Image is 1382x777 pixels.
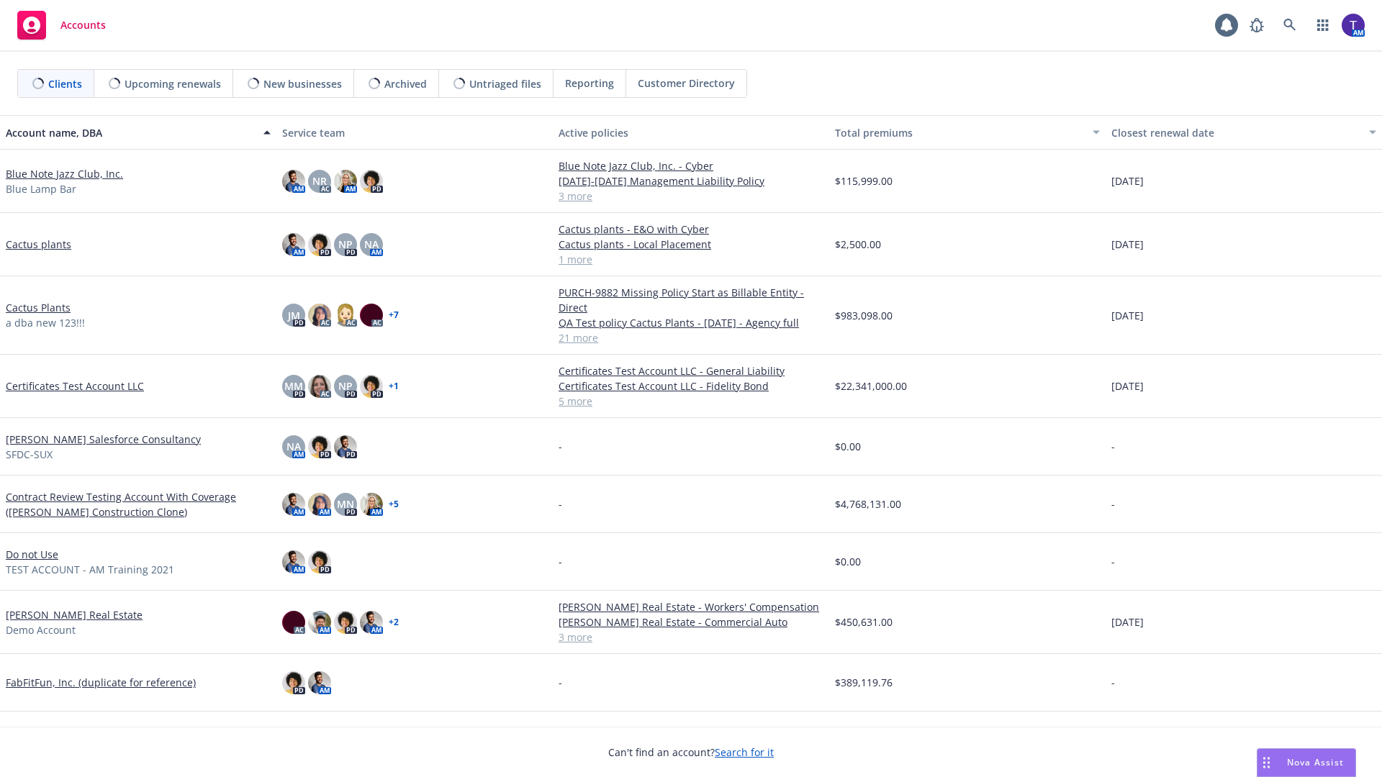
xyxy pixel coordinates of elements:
[312,173,327,188] span: NR
[337,496,354,512] span: MN
[263,76,342,91] span: New businesses
[282,233,305,256] img: photo
[360,304,383,327] img: photo
[308,611,331,634] img: photo
[6,125,255,140] div: Account name, DBA
[1111,496,1115,512] span: -
[6,622,76,637] span: Demo Account
[284,378,303,394] span: MM
[559,599,823,614] a: [PERSON_NAME] Real Estate - Workers' Compensation
[282,493,305,516] img: photo
[559,330,823,345] a: 21 more
[835,675,893,690] span: $389,119.76
[559,439,562,454] span: -
[6,607,143,622] a: [PERSON_NAME] Real Estate
[715,745,774,759] a: Search for it
[1111,614,1144,630] span: [DATE]
[1309,11,1337,40] a: Switch app
[282,671,305,694] img: photo
[559,554,562,569] span: -
[829,115,1106,150] button: Total premiums
[835,125,1084,140] div: Total premiums
[384,76,427,91] span: Archived
[469,76,541,91] span: Untriaged files
[1111,378,1144,394] span: [DATE]
[389,500,399,509] a: + 5
[308,671,331,694] img: photo
[334,304,357,327] img: photo
[1342,14,1365,37] img: photo
[360,493,383,516] img: photo
[608,745,774,760] span: Can't find an account?
[1111,173,1144,188] span: [DATE]
[6,166,123,181] a: Blue Note Jazz Club, Inc.
[6,315,85,330] span: a dba new 123!!!
[1111,675,1115,690] span: -
[1275,11,1304,40] a: Search
[559,188,823,204] a: 3 more
[835,308,893,323] span: $983,098.00
[334,170,357,193] img: photo
[6,547,58,562] a: Do not Use
[559,496,562,512] span: -
[364,237,379,252] span: NA
[308,550,331,573] img: photo
[282,125,547,140] div: Service team
[6,378,144,394] a: Certificates Test Account LLC
[559,173,823,188] a: [DATE]-[DATE] Management Liability Policy
[559,158,823,173] a: Blue Note Jazz Club, Inc. - Cyber
[1111,554,1115,569] span: -
[334,611,357,634] img: photo
[6,675,196,690] a: FabFitFun, Inc. (duplicate for reference)
[282,550,305,573] img: photo
[559,630,823,645] a: 3 more
[1111,237,1144,252] span: [DATE]
[389,618,399,627] a: + 2
[835,237,881,252] span: $2,500.00
[559,675,562,690] span: -
[559,378,823,394] a: Certificates Test Account LLC - Fidelity Bond
[389,311,399,319] a: + 7
[6,237,71,252] a: Cactus plants
[1257,749,1275,776] div: Drag to move
[282,611,305,634] img: photo
[1111,308,1144,323] span: [DATE]
[308,304,331,327] img: photo
[308,375,331,398] img: photo
[638,76,735,91] span: Customer Directory
[308,435,331,458] img: photo
[559,252,823,267] a: 1 more
[1257,748,1356,777] button: Nova Assist
[125,76,221,91] span: Upcoming renewals
[360,375,383,398] img: photo
[553,115,829,150] button: Active policies
[12,5,112,45] a: Accounts
[835,614,893,630] span: $450,631.00
[6,432,201,447] a: [PERSON_NAME] Salesforce Consultancy
[60,19,106,31] span: Accounts
[565,76,614,91] span: Reporting
[559,315,823,330] a: QA Test policy Cactus Plants - [DATE] - Agency full
[338,237,353,252] span: NP
[835,378,907,394] span: $22,341,000.00
[288,308,300,323] span: JM
[1242,11,1271,40] a: Report a Bug
[6,447,53,462] span: SFDC-SUX
[276,115,553,150] button: Service team
[1111,439,1115,454] span: -
[6,181,76,196] span: Blue Lamp Bar
[1106,115,1382,150] button: Closest renewal date
[835,496,901,512] span: $4,768,131.00
[1111,125,1360,140] div: Closest renewal date
[308,493,331,516] img: photo
[338,378,353,394] span: NP
[48,76,82,91] span: Clients
[559,614,823,630] a: [PERSON_NAME] Real Estate - Commercial Auto
[559,394,823,409] a: 5 more
[559,237,823,252] a: Cactus plants - Local Placement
